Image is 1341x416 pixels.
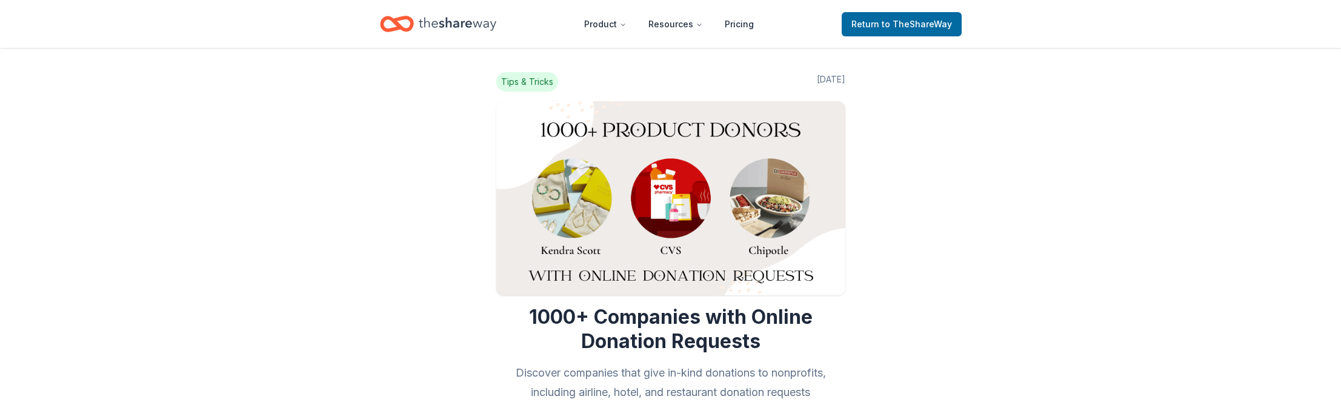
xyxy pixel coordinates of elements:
[380,10,496,38] a: Home
[496,363,845,402] h2: Discover companies that give in-kind donations to nonprofits, including airline, hotel, and resta...
[842,12,962,36] a: Returnto TheShareWay
[574,12,636,36] button: Product
[851,17,952,32] span: Return
[496,101,845,295] img: Image for 1000+ Companies with Online Donation Requests
[496,72,558,92] span: Tips & Tricks
[817,72,845,92] span: [DATE]
[639,12,713,36] button: Resources
[496,305,845,354] h1: 1000+ Companies with Online Donation Requests
[882,19,952,29] span: to TheShareWay
[574,10,764,38] nav: Main
[715,12,764,36] a: Pricing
